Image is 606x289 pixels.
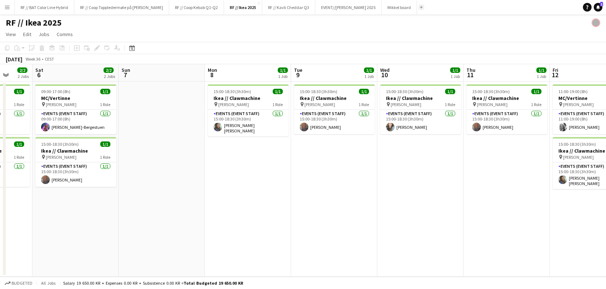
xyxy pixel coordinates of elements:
a: Comms [54,30,76,39]
span: [PERSON_NAME] [46,154,76,160]
div: 2 Jobs [104,74,115,79]
span: Comms [57,31,73,38]
app-card-role: Events (Event Staff)1/115:00-18:30 (3h30m)[PERSON_NAME] [35,162,116,187]
span: 8 [207,71,217,79]
app-job-card: 15:00-18:30 (3h30m)1/1Ikea // Clawmachine [PERSON_NAME]1 RoleEvents (Event Staff)1/115:00-18:30 (... [380,84,461,134]
span: 1/1 [364,67,374,73]
span: Fri [553,67,558,73]
span: 1 Role [14,154,24,160]
button: RF // Coop Toppledermøte på [PERSON_NAME] [74,0,169,14]
span: 1/1 [536,67,546,73]
span: 1/1 [359,89,369,94]
span: [PERSON_NAME] [391,102,421,107]
span: 2/2 [17,67,27,73]
button: RF // Kavli Cheddar Q3 [262,0,315,14]
span: 1 Role [531,102,541,107]
div: 1 Job [537,74,546,79]
a: View [3,30,19,39]
button: RF // Ikea 2025 [224,0,262,14]
button: Budgeted [4,279,34,287]
span: 1 Role [100,102,110,107]
span: 09:00-17:00 (8h) [41,89,70,94]
a: 1 [594,3,602,12]
span: 1/1 [273,89,283,94]
app-job-card: 09:00-17:00 (8h)1/1MC/Vertinne [PERSON_NAME]1 RoleEvents (Event Staff)1/109:00-17:00 (8h)[PERSON_... [35,84,116,134]
span: 1 Role [100,154,110,160]
span: Week 36 [24,56,42,62]
span: 6 [34,71,43,79]
div: 2 Jobs [18,74,29,79]
span: 1/1 [450,67,460,73]
span: 1 Role [14,102,24,107]
h3: Ikea // Clawmachine [466,95,547,101]
a: Jobs [36,30,52,39]
span: 2/2 [104,67,114,73]
span: Thu [466,67,475,73]
span: 1/1 [100,89,110,94]
app-job-card: 15:00-18:30 (3h30m)1/1Ikea // Clawmachine [PERSON_NAME]1 RoleEvents (Event Staff)1/115:00-18:30 (... [294,84,375,134]
span: 15:00-18:30 (3h30m) [214,89,251,94]
span: 10 [379,71,390,79]
span: All jobs [40,280,57,286]
div: 1 Job [364,74,374,79]
app-job-card: 15:00-18:30 (3h30m)1/1Ikea // Clawmachine [PERSON_NAME]1 RoleEvents (Event Staff)1/115:00-18:30 (... [466,84,547,134]
span: 1/1 [14,141,24,147]
h3: Ikea // Clawmachine [380,95,461,101]
div: Salary 19 650.00 KR + Expenses 0.00 KR + Subsistence 0.00 KR = [63,280,243,286]
span: Tue [294,67,302,73]
span: Wed [380,67,390,73]
app-card-role: Events (Event Staff)1/109:00-17:00 (8h)[PERSON_NAME]-Bergestuen [35,110,116,134]
span: 1/1 [14,89,24,94]
h3: Ikea // Clawmachine [35,148,116,154]
h3: Ikea // Clawmachine [294,95,375,101]
span: [PERSON_NAME] [563,102,594,107]
app-card-role: Events (Event Staff)1/115:00-18:30 (3h30m)[PERSON_NAME] [380,110,461,134]
app-job-card: 15:00-18:30 (3h30m)1/1Ikea // Clawmachine [PERSON_NAME]1 RoleEvents (Event Staff)1/115:00-18:30 (... [208,84,289,136]
span: [PERSON_NAME] [477,102,508,107]
span: Total Budgeted 19 650.00 KR [184,280,243,286]
button: EVENT//[PERSON_NAME] 2025 [315,0,382,14]
app-card-role: Events (Event Staff)1/115:00-18:30 (3h30m)[PERSON_NAME] [294,110,375,134]
span: 1/1 [445,89,455,94]
span: 15:00-18:30 (3h30m) [41,141,79,147]
button: Mikkel board [382,0,417,14]
span: 1/1 [531,89,541,94]
span: Jobs [39,31,49,38]
a: Edit [20,30,34,39]
span: 15:00-18:30 (3h30m) [472,89,510,94]
span: Sun [122,67,130,73]
button: RF // Coop Kebab Q1-Q2 [169,0,224,14]
span: 1 Role [272,102,283,107]
span: Edit [23,31,31,38]
span: 1/1 [100,141,110,147]
div: 1 Job [451,74,460,79]
span: 1 [600,2,603,6]
span: View [6,31,16,38]
span: [PERSON_NAME] [46,102,76,107]
span: 1 Role [445,102,455,107]
span: Budgeted [12,281,32,286]
app-user-avatar: Hin Shing Cheung [592,18,600,27]
div: CEST [45,56,54,62]
span: 15:00-18:30 (3h30m) [300,89,337,94]
span: 1 Role [359,102,369,107]
h3: Ikea // Clawmachine [208,95,289,101]
span: 7 [120,71,130,79]
h1: RF // Ikea 2025 [6,17,62,28]
span: [PERSON_NAME] [218,102,249,107]
span: 9 [293,71,302,79]
button: RF // BAT Color Line Hybrid [15,0,74,14]
span: Sat [35,67,43,73]
div: [DATE] [6,56,22,63]
span: 12 [552,71,558,79]
span: 11 [465,71,475,79]
span: Mon [208,67,217,73]
span: 1/1 [278,67,288,73]
span: 15:00-18:30 (3h30m) [558,141,596,147]
div: 15:00-18:30 (3h30m)1/1Ikea // Clawmachine [PERSON_NAME]1 RoleEvents (Event Staff)1/115:00-18:30 (... [35,137,116,187]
